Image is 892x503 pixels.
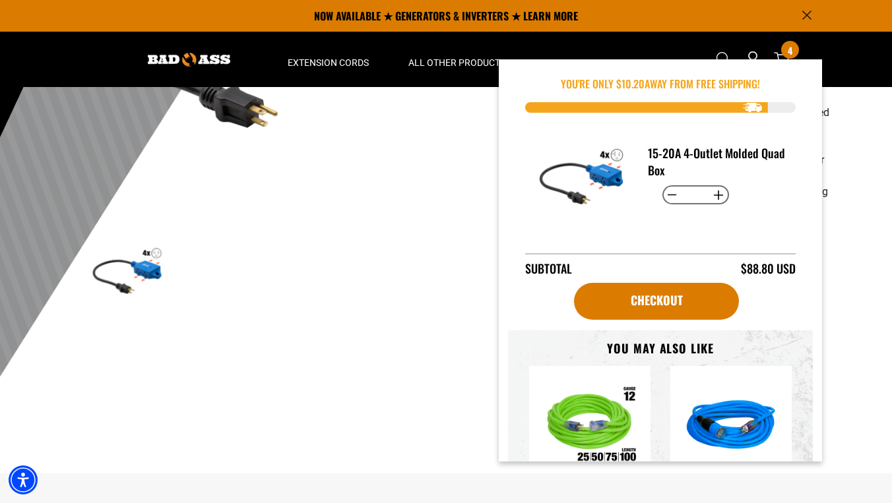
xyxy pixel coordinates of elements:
[529,341,792,356] h3: You may also like
[525,32,604,87] summary: Apparel
[288,57,369,69] span: Extension Cords
[681,376,781,477] img: blue
[621,76,645,92] span: 10.20
[771,51,792,67] a: cart
[499,59,822,461] div: Item added to your cart
[742,32,763,87] a: Open this option
[9,465,38,494] div: Accessibility Menu
[788,45,792,55] span: 4
[648,144,786,179] h3: 15-20A 4-Outlet Molded Quad Box
[683,184,709,206] input: Quantity for 15-20A 4-Outlet Molded Quad Box
[148,53,230,67] img: Bad Ass Extension Cords
[540,376,640,477] img: Outdoor Single Lighted Extension Cord
[574,283,739,320] a: Checkout
[741,260,796,278] div: $88.80 USD
[545,57,585,69] span: Apparel
[713,49,734,70] summary: Search
[525,260,572,278] div: Subtotal
[408,57,505,69] span: All Other Products
[268,32,389,87] summary: Extension Cords
[525,76,796,92] p: You're Only $ away from free shipping!
[389,32,525,87] summary: All Other Products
